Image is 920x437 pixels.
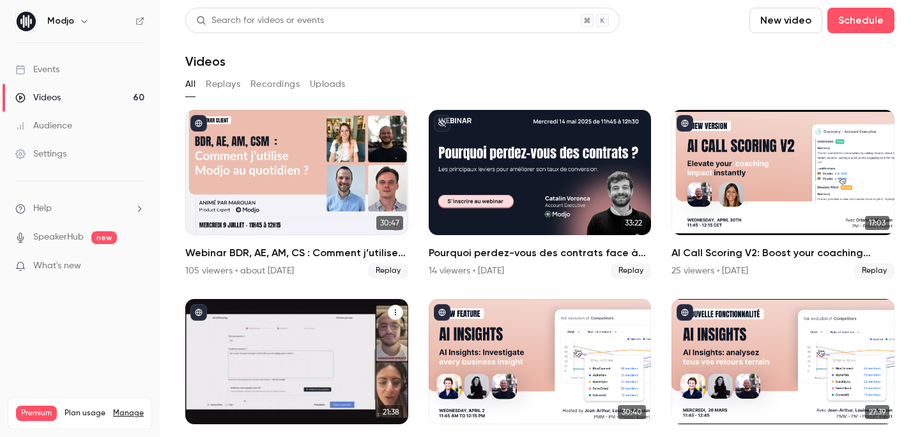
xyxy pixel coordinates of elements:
[854,263,894,279] span: Replay
[379,405,403,419] span: 21:38
[91,231,117,244] span: new
[865,405,889,419] span: 27:39
[749,8,822,33] button: New video
[16,11,36,31] img: Modjo
[434,304,450,321] button: published
[15,148,66,160] div: Settings
[206,74,240,95] button: Replays
[129,261,144,272] iframe: Noticeable Trigger
[185,110,408,279] li: Webinar BDR, AE, AM, CS : Comment j’utilise Modjo au quotidien ?
[185,74,195,95] button: All
[113,408,144,418] a: Manage
[429,110,652,279] li: Pourquoi perdez-vous des contrats face à vos concurrents ?
[15,63,59,76] div: Events
[677,115,693,132] button: published
[611,263,651,279] span: Replay
[429,264,504,277] div: 14 viewers • [DATE]
[15,202,144,215] li: help-dropdown-opener
[429,245,652,261] h2: Pourquoi perdez-vous des contrats face à vos concurrents ?
[47,15,74,27] h6: Modjo
[196,14,324,27] div: Search for videos or events
[621,216,646,230] span: 33:22
[65,408,105,418] span: Plan usage
[827,8,894,33] button: Schedule
[185,110,408,279] a: 30:47Webinar BDR, AE, AM, CS : Comment j’utilise Modjo au quotidien ?105 viewers • about [DATE]Re...
[671,110,894,279] a: 17:03AI Call Scoring V2: Boost your coaching impact in no time25 viewers • [DATE]Replay
[190,115,207,132] button: published
[429,110,652,279] a: 33:22Pourquoi perdez-vous des contrats face à vos concurrents ?14 viewers • [DATE]Replay
[618,405,646,419] span: 30:40
[671,245,894,261] h2: AI Call Scoring V2: Boost your coaching impact in no time
[368,263,408,279] span: Replay
[310,74,346,95] button: Uploads
[190,304,207,321] button: published
[250,74,300,95] button: Recordings
[15,91,61,104] div: Videos
[434,115,450,132] button: unpublished
[33,231,84,244] a: SpeakerHub
[185,264,294,277] div: 105 viewers • about [DATE]
[185,245,408,261] h2: Webinar BDR, AE, AM, CS : Comment j’utilise Modjo au quotidien ?
[677,304,693,321] button: published
[376,216,403,230] span: 30:47
[33,259,81,273] span: What's new
[185,8,894,429] section: Videos
[15,119,72,132] div: Audience
[671,264,748,277] div: 25 viewers • [DATE]
[865,216,889,230] span: 17:03
[185,54,226,69] h1: Videos
[671,110,894,279] li: AI Call Scoring V2: Boost your coaching impact in no time
[16,406,57,421] span: Premium
[33,202,52,215] span: Help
